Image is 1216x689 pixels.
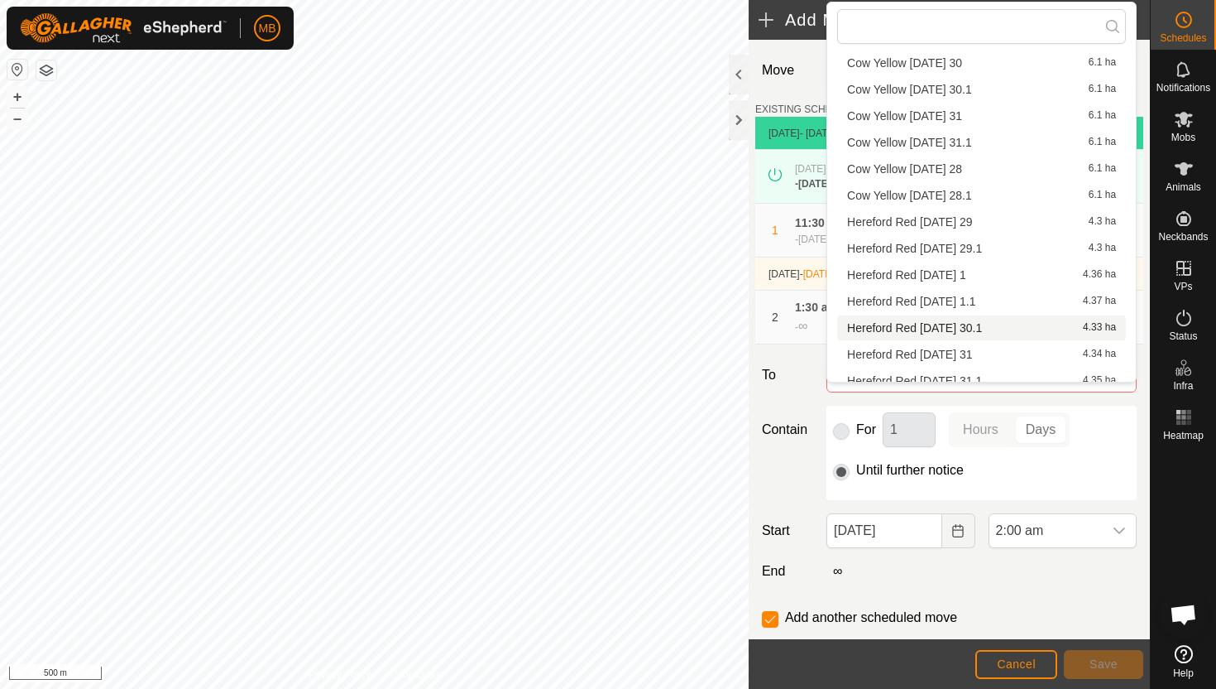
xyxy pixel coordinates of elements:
[1089,110,1116,122] span: 6.1 ha
[800,128,837,139] span: - [DATE]
[1173,381,1193,391] span: Infra
[1158,232,1208,242] span: Neckbands
[1064,650,1143,679] button: Save
[847,269,966,281] span: Hereford Red [DATE] 1
[837,263,1126,287] li: Hereford Red Monday 1
[1089,216,1116,228] span: 4.3 ha
[837,183,1126,208] li: Cow Yellow Thursday 28.1
[798,319,807,333] span: ∞
[259,20,276,37] span: MB
[390,667,439,682] a: Contact Us
[847,163,962,175] span: Cow Yellow [DATE] 28
[837,210,1126,234] li: Hereford Red Friday 29
[826,564,849,578] label: ∞
[837,157,1126,181] li: Cow Yellow Thursday 28
[1089,57,1116,69] span: 6.1 ha
[856,464,964,477] label: Until further notice
[755,420,820,440] label: Contain
[847,243,982,254] span: Hereford Red [DATE] 29.1
[36,60,56,80] button: Map Layers
[755,358,820,393] label: To
[847,57,962,69] span: Cow Yellow [DATE] 30
[7,60,27,79] button: Reset Map
[997,658,1036,671] span: Cancel
[837,289,1126,314] li: Hereford Red Monday 1.1
[1089,137,1116,148] span: 6.1 ha
[847,190,972,201] span: Cow Yellow [DATE] 28.1
[795,232,868,247] div: -
[309,667,371,682] a: Privacy Policy
[768,128,800,139] span: [DATE]
[755,521,820,541] label: Start
[1089,658,1118,671] span: Save
[837,236,1126,261] li: Hereford Red Friday 29.1
[795,316,807,336] div: -
[1156,83,1210,93] span: Notifications
[1089,84,1116,95] span: 6.1 ha
[1083,375,1116,387] span: 4.35 ha
[798,234,868,245] span: [DATE] 1:30 am
[847,375,982,387] span: Hereford Red [DATE] 31.1
[989,514,1103,547] span: 2:00 am
[856,423,876,436] label: For
[837,51,1126,75] li: Cow Yellow Saturday 30
[1083,269,1116,281] span: 4.36 ha
[1174,282,1192,291] span: VPs
[798,178,876,190] span: [DATE] 11:30 am
[847,110,962,122] span: Cow Yellow [DATE] 31
[20,13,227,43] img: Gallagher Logo
[785,611,957,624] label: Add another scheduled move
[1089,243,1116,254] span: 4.3 ha
[837,369,1126,393] li: Hereford Red Sunday 31.1
[1083,322,1116,334] span: 4.33 ha
[1160,33,1206,43] span: Schedules
[942,513,975,548] button: Choose Date
[1163,431,1204,441] span: Heatmap
[755,53,820,89] label: Move
[847,137,972,148] span: Cow Yellow [DATE] 31.1
[837,104,1126,128] li: Cow Yellow Sunday 31
[1083,296,1116,307] span: 4.37 ha
[803,268,835,280] span: [DATE]
[847,349,972,360] span: Hereford Red [DATE] 31
[847,216,972,228] span: Hereford Red [DATE] 29
[847,322,982,334] span: Hereford Red [DATE] 30.1
[772,224,778,237] span: 1
[795,216,845,229] span: 11:30 am
[837,130,1126,155] li: Cow Yellow Sunday 31.1
[795,176,876,191] div: -
[975,650,1057,679] button: Cancel
[800,268,835,280] span: -
[837,342,1126,367] li: Hereford Red Sunday 31
[1166,182,1201,192] span: Animals
[7,108,27,128] button: –
[795,301,838,314] span: 1:30 am
[1103,514,1136,547] div: dropdown trigger
[1083,349,1116,360] span: 4.34 ha
[847,84,972,95] span: Cow Yellow [DATE] 30.1
[7,87,27,107] button: +
[1173,668,1194,678] span: Help
[1089,190,1116,201] span: 6.1 ha
[1089,163,1116,175] span: 6.1 ha
[795,163,864,175] span: [DATE] 1:30 am
[847,296,975,307] span: Hereford Red [DATE] 1.1
[1171,132,1195,142] span: Mobs
[1151,638,1216,685] a: Help
[772,311,778,324] span: 2
[837,77,1126,102] li: Cow Yellow Saturday 30.1
[755,102,865,117] label: EXISTING SCHEDULES
[837,316,1126,340] li: Hereford Red Saturday 30.1
[755,561,820,581] label: End
[759,10,1067,30] h2: Add Move
[768,268,800,280] span: [DATE]
[1169,331,1197,341] span: Status
[1159,590,1209,639] a: Open chat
